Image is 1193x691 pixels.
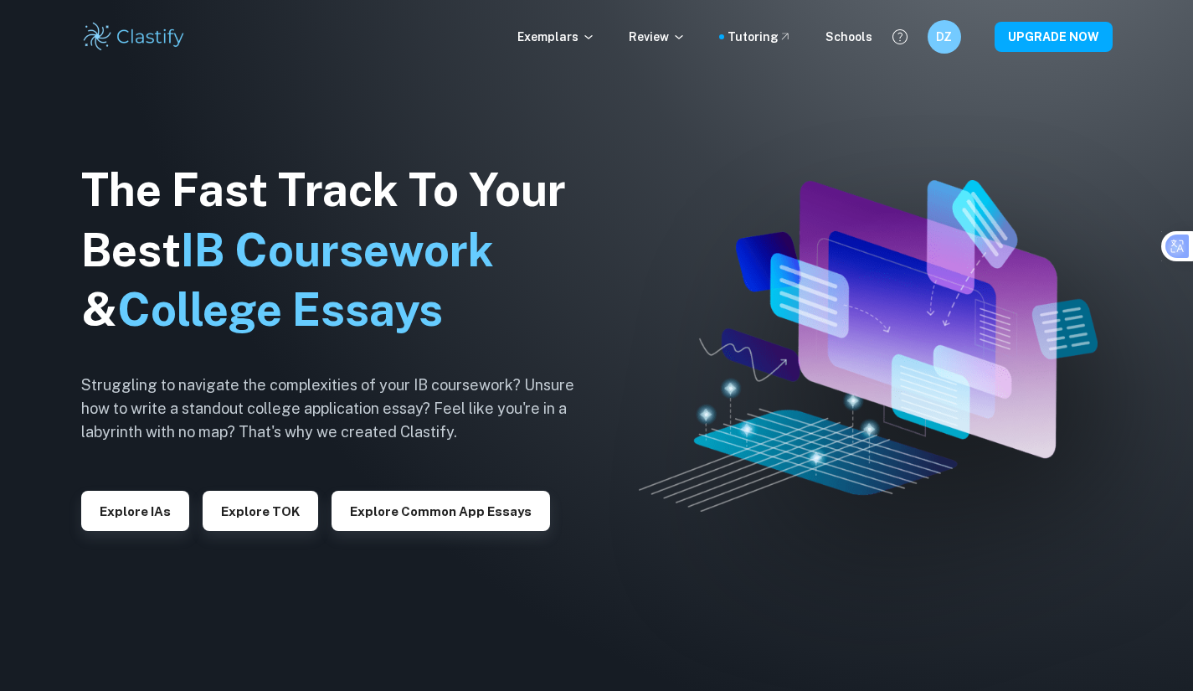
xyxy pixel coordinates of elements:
button: DZ [928,20,961,54]
button: Help and Feedback [886,23,914,51]
button: Explore IAs [81,491,189,531]
a: Explore IAs [81,503,189,518]
h6: DZ [934,28,954,46]
span: College Essays [117,283,443,336]
img: Clastify hero [639,180,1098,512]
a: Tutoring [728,28,792,46]
img: Clastify logo [81,20,188,54]
span: IB Coursework [181,224,494,276]
a: Schools [825,28,872,46]
button: Explore Common App essays [332,491,550,531]
p: Review [629,28,686,46]
a: Explore TOK [203,503,318,518]
h1: The Fast Track To Your Best & [81,160,600,341]
a: Explore Common App essays [332,503,550,518]
button: UPGRADE NOW [995,22,1113,52]
button: Explore TOK [203,491,318,531]
h6: Struggling to navigate the complexities of your IB coursework? Unsure how to write a standout col... [81,374,600,444]
p: Exemplars [517,28,595,46]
